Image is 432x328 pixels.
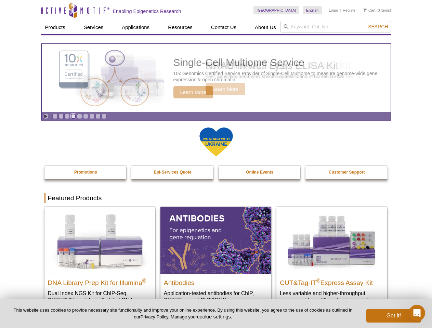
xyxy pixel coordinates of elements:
[364,6,391,14] li: (0 items)
[154,170,192,175] strong: Epi-Services Quote
[11,307,355,320] p: This website uses cookies to provide necessary site functionality and improve your online experie...
[280,276,384,286] h2: CUT&Tag-IT Express Assay Kit
[44,207,155,317] a: DNA Library Prep Kit for Illumina DNA Library Prep Kit for Illumina® Dual Index NGS Kit for ChIP-...
[89,114,94,119] a: Go to slide 7
[251,21,280,34] a: About Us
[58,114,64,119] a: Go to slide 2
[131,166,214,179] a: Epi-Services Quote
[95,114,101,119] a: Go to slide 8
[164,276,268,286] h2: Antibodies
[366,309,421,323] button: Got it!
[280,21,391,32] input: Keyword, Cat. No.
[253,6,300,14] a: [GEOGRAPHIC_DATA]
[364,8,367,12] img: Your Cart
[74,170,97,175] strong: Promotions
[160,207,271,310] a: All Antibodies Antibodies Application-tested antibodies for ChIP, CUT&Tag, and CUT&RUN.
[77,114,82,119] a: Go to slide 5
[142,277,146,283] sup: ®
[44,193,388,203] h2: Featured Products
[52,114,57,119] a: Go to slide 1
[199,127,233,157] img: We Stand With Ukraine
[44,166,127,179] a: Promotions
[246,170,273,175] strong: Online Events
[316,277,320,283] sup: ®
[65,114,70,119] a: Go to slide 3
[305,166,388,179] a: Customer Support
[43,114,48,119] a: Toggle autoplay
[80,21,108,34] a: Services
[164,290,268,304] p: Application-tested antibodies for ChIP, CUT&Tag, and CUT&RUN.
[71,114,76,119] a: Go to slide 4
[409,305,425,321] iframe: Intercom live chat
[41,21,69,34] a: Products
[276,207,387,274] img: CUT&Tag-IT® Express Assay Kit
[164,21,197,34] a: Resources
[343,8,357,13] a: Register
[219,166,301,179] a: Online Events
[276,207,387,310] a: CUT&Tag-IT® Express Assay Kit CUT&Tag-IT®Express Assay Kit Less variable and higher-throughput ge...
[140,314,168,319] a: Privacy Policy
[83,114,88,119] a: Go to slide 6
[207,21,240,34] a: Contact Us
[118,21,154,34] a: Applications
[48,276,152,286] h2: DNA Library Prep Kit for Illumina
[340,6,341,14] li: |
[160,207,271,274] img: All Antibodies
[102,114,107,119] a: Go to slide 9
[44,207,155,274] img: DNA Library Prep Kit for Illumina
[113,8,181,14] h2: Enabling Epigenetics Research
[197,314,231,319] button: cookie settings
[366,24,390,30] button: Search
[48,290,152,311] p: Dual Index NGS Kit for ChIP-Seq, CUT&RUN, and ds methylated DNA assays.
[329,170,365,175] strong: Customer Support
[280,290,384,304] p: Less variable and higher-throughput genome-wide profiling of histone marks​.
[368,24,388,29] span: Search
[303,6,322,14] a: English
[329,8,338,13] a: Login
[364,8,376,13] a: Cart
